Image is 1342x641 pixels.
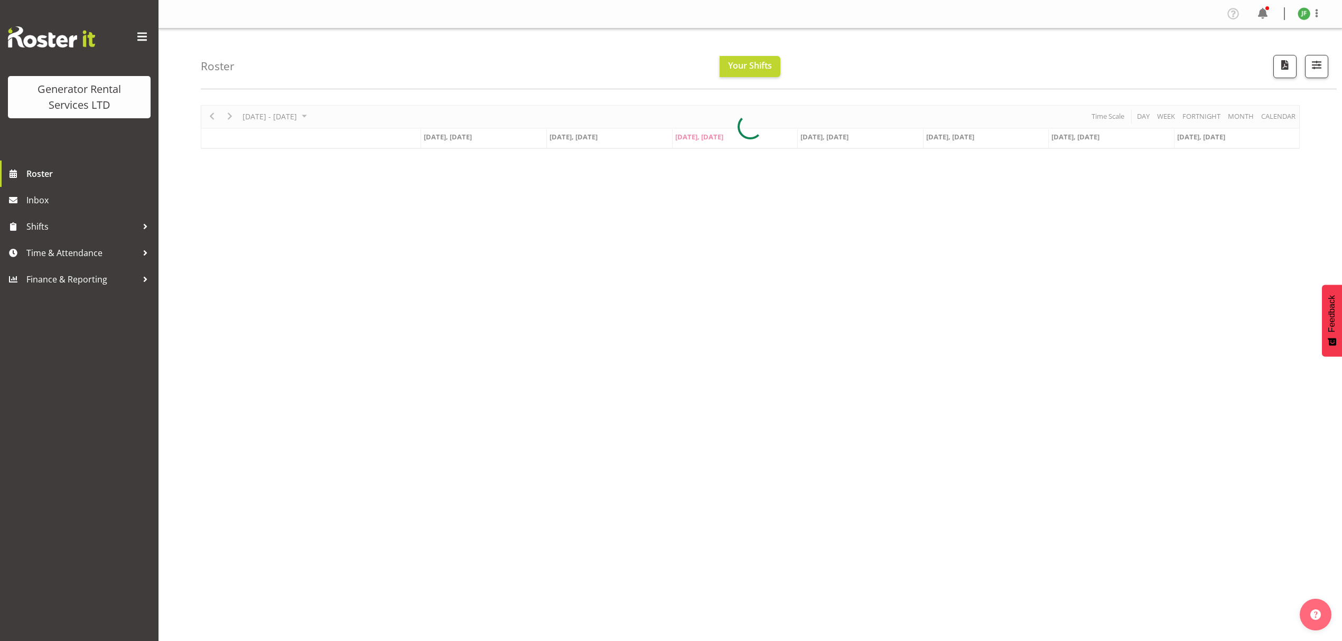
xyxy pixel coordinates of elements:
[1305,55,1328,78] button: Filter Shifts
[26,192,153,208] span: Inbox
[1310,609,1321,620] img: help-xxl-2.png
[26,166,153,182] span: Roster
[201,60,235,72] h4: Roster
[18,81,140,113] div: Generator Rental Services LTD
[1322,285,1342,356] button: Feedback - Show survey
[1273,55,1297,78] button: Download a PDF of the roster according to the set date range.
[8,26,95,48] img: Rosterit website logo
[26,271,137,287] span: Finance & Reporting
[1327,295,1337,332] span: Feedback
[1298,7,1310,20] img: jack-ford10538.jpg
[26,245,137,261] span: Time & Attendance
[720,56,780,77] button: Your Shifts
[26,219,137,234] span: Shifts
[728,60,772,71] span: Your Shifts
